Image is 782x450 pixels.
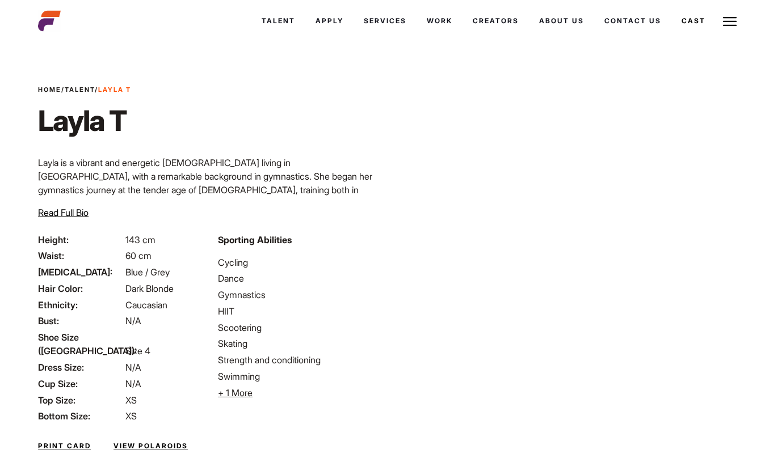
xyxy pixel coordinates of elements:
[38,206,89,219] button: Read Full Bio
[463,6,529,36] a: Creators
[218,370,384,383] li: Swimming
[671,6,716,36] a: Cast
[38,265,123,279] span: [MEDICAL_DATA]:
[38,393,123,407] span: Top Size:
[38,10,61,32] img: cropped-aefm-brand-fav-22-square.png
[125,250,152,261] span: 60 cm
[38,86,61,94] a: Home
[38,233,123,247] span: Height:
[218,256,384,269] li: Cycling
[38,282,123,295] span: Hair Color:
[38,330,123,358] span: Shoe Size ([GEOGRAPHIC_DATA]):
[218,234,292,245] strong: Sporting Abilities
[38,409,123,423] span: Bottom Size:
[125,378,141,389] span: N/A
[218,321,384,334] li: Scootering
[125,299,167,311] span: Caucasian
[38,360,123,374] span: Dress Size:
[38,156,384,265] p: Layla is a vibrant and energetic [DEMOGRAPHIC_DATA] living in [GEOGRAPHIC_DATA], with a remarkabl...
[218,288,384,302] li: Gymnastics
[38,298,123,312] span: Ethnicity:
[125,315,141,326] span: N/A
[125,266,170,278] span: Blue / Grey
[417,6,463,36] a: Work
[218,304,384,318] li: HIIT
[38,104,131,138] h1: Layla T
[125,283,174,294] span: Dark Blonde
[305,6,354,36] a: Apply
[723,15,737,28] img: Burger icon
[218,337,384,350] li: Skating
[38,85,131,95] span: / /
[354,6,417,36] a: Services
[251,6,305,36] a: Talent
[38,207,89,218] span: Read Full Bio
[125,362,141,373] span: N/A
[65,86,95,94] a: Talent
[125,410,137,422] span: XS
[38,249,123,262] span: Waist:
[594,6,671,36] a: Contact Us
[125,394,137,406] span: XS
[125,345,150,356] span: Size 4
[529,6,594,36] a: About Us
[98,86,131,94] strong: Layla T
[125,234,155,245] span: 143 cm
[218,387,253,398] span: + 1 More
[218,271,384,285] li: Dance
[218,353,384,367] li: Strength and conditioning
[38,377,123,390] span: Cup Size:
[38,314,123,328] span: Bust:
